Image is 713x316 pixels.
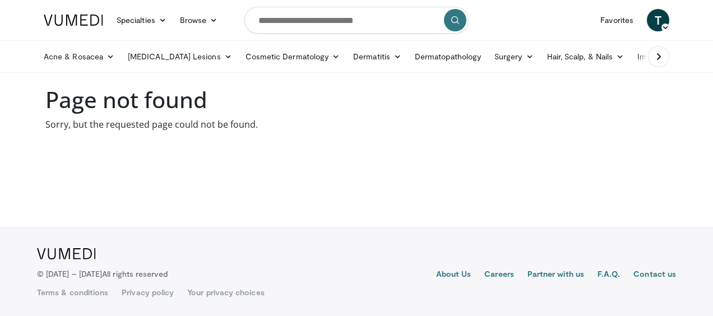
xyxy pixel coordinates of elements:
[102,269,168,278] span: All rights reserved
[408,45,488,68] a: Dermatopathology
[346,45,408,68] a: Dermatitis
[121,45,239,68] a: [MEDICAL_DATA] Lesions
[540,45,631,68] a: Hair, Scalp, & Nails
[527,268,584,282] a: Partner with us
[37,248,96,259] img: VuMedi Logo
[173,9,225,31] a: Browse
[45,86,668,113] h1: Page not found
[436,268,471,282] a: About Us
[37,268,168,280] p: © [DATE] – [DATE]
[244,7,469,34] input: Search topics, interventions
[633,268,676,282] a: Contact us
[122,287,174,298] a: Privacy policy
[647,9,669,31] a: T
[484,268,514,282] a: Careers
[239,45,346,68] a: Cosmetic Dermatology
[594,9,640,31] a: Favorites
[598,268,620,282] a: F.A.Q.
[37,287,108,298] a: Terms & conditions
[187,287,264,298] a: Your privacy choices
[45,118,668,131] p: Sorry, but the requested page could not be found.
[44,15,103,26] img: VuMedi Logo
[488,45,540,68] a: Surgery
[110,9,173,31] a: Specialties
[37,45,121,68] a: Acne & Rosacea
